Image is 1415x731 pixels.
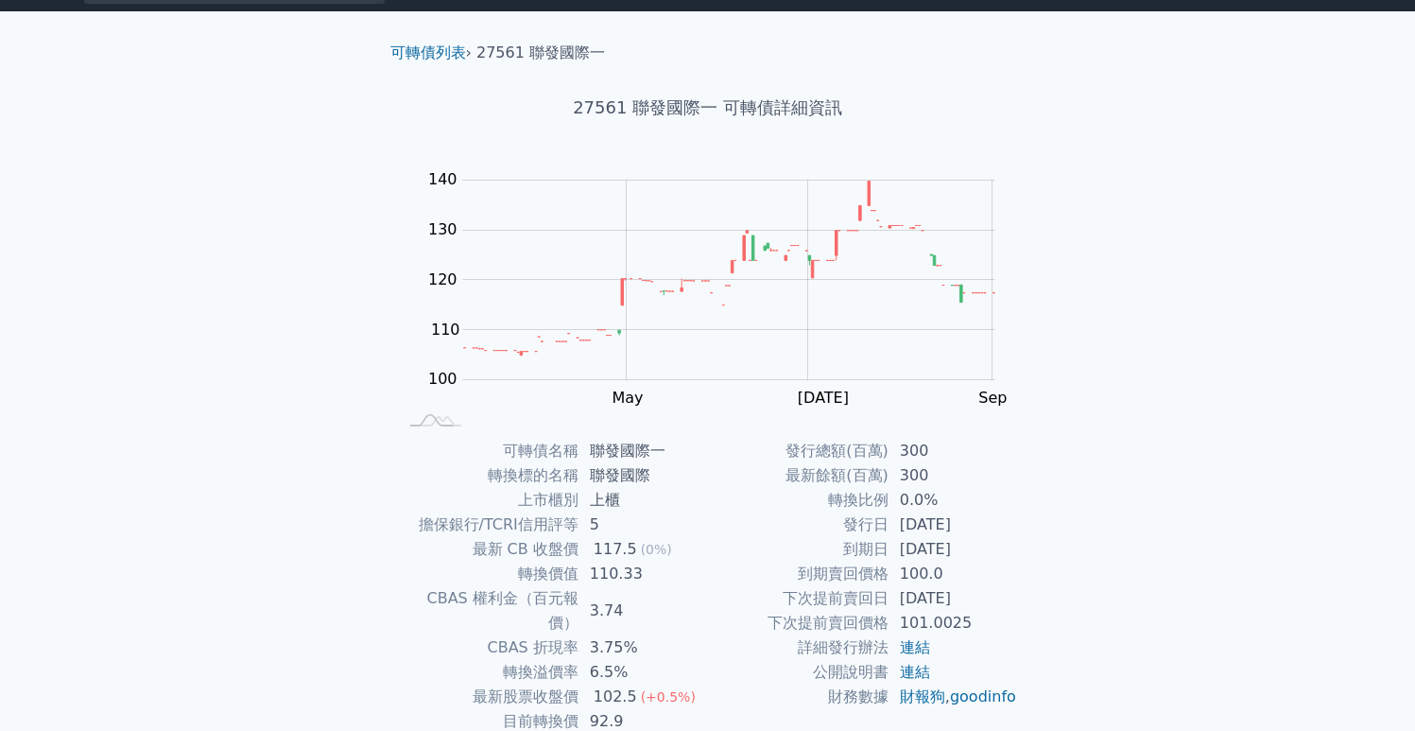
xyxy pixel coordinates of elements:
[590,685,641,709] div: 102.5
[889,439,1018,463] td: 300
[889,488,1018,513] td: 0.0%
[708,586,889,611] td: 下次提前賣回日
[1320,640,1415,731] div: 聊天小工具
[708,488,889,513] td: 轉換比例
[889,611,1018,635] td: 101.0025
[578,586,708,635] td: 3.74
[708,562,889,586] td: 到期賣回價格
[428,370,457,388] tspan: 100
[641,542,672,557] span: (0%)
[578,463,708,488] td: 聯發國際
[889,537,1018,562] td: [DATE]
[398,463,578,488] td: 轉換標的名稱
[900,663,930,681] a: 連結
[900,638,930,656] a: 連結
[428,170,457,188] tspan: 140
[612,389,643,407] tspan: May
[889,586,1018,611] td: [DATE]
[641,689,696,705] span: (+0.5%)
[578,513,708,537] td: 5
[590,537,641,562] div: 117.5
[708,660,889,685] td: 公開說明書
[708,685,889,709] td: 財務數據
[390,42,472,64] li: ›
[398,660,578,685] td: 轉換溢價率
[578,635,708,660] td: 3.75%
[708,611,889,635] td: 下次提前賣回價格
[398,537,578,562] td: 最新 CB 收盤價
[900,687,945,705] a: 財報狗
[708,439,889,463] td: 發行總額(百萬)
[578,562,708,586] td: 110.33
[708,513,889,537] td: 發行日
[889,562,1018,586] td: 100.0
[578,660,708,685] td: 6.5%
[398,439,578,463] td: 可轉債名稱
[398,488,578,513] td: 上市櫃別
[1320,640,1415,731] iframe: Chat Widget
[390,44,466,61] a: 可轉債列表
[398,685,578,709] td: 最新股票收盤價
[889,513,1018,537] td: [DATE]
[419,170,1024,407] g: Chart
[889,463,1018,488] td: 300
[578,488,708,513] td: 上櫃
[398,586,578,635] td: CBAS 權利金（百元報價）
[950,687,1016,705] a: goodinfo
[428,270,457,288] tspan: 120
[398,635,578,660] td: CBAS 折現率
[375,95,1041,121] h1: 27561 聯發國際一 可轉債詳細資訊
[708,463,889,488] td: 最新餘額(百萬)
[889,685,1018,709] td: ,
[476,42,605,64] li: 27561 聯發國際一
[398,513,578,537] td: 擔保銀行/TCRI信用評等
[708,635,889,660] td: 詳細發行辦法
[578,439,708,463] td: 聯發國際一
[708,537,889,562] td: 到期日
[978,389,1007,407] tspan: Sep
[398,562,578,586] td: 轉換價值
[428,220,457,238] tspan: 130
[798,389,849,407] tspan: [DATE]
[431,321,460,339] tspan: 110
